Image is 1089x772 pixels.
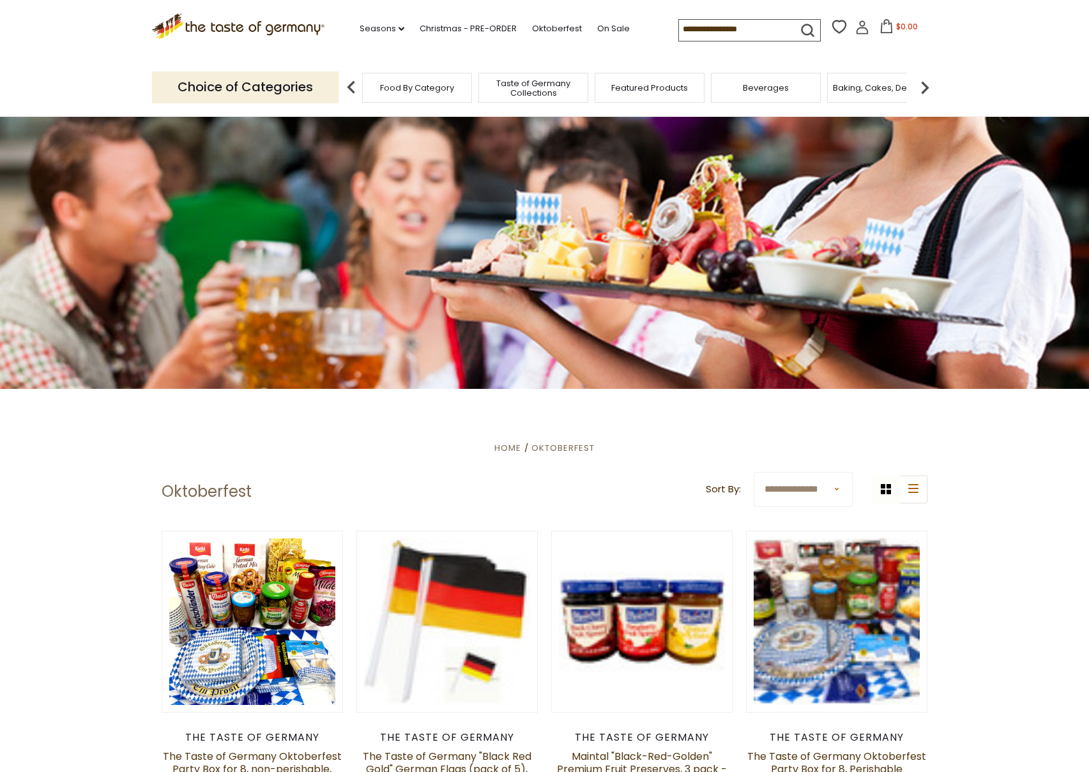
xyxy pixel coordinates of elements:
span: $0.00 [896,21,918,32]
img: The Taste of Germany Oktoberfest Party Box for 8, Perishable [747,531,927,712]
img: Maintal "Black-Red-Golden" Premium Fruit Preserves, 3 pack - SPECIAL PRICE [552,531,733,712]
img: next arrow [912,75,938,100]
a: On Sale [597,22,630,36]
a: Beverages [743,83,789,93]
img: previous arrow [339,75,364,100]
div: The Taste of Germany [746,731,928,744]
button: $0.00 [872,19,926,38]
a: Featured Products [611,83,688,93]
img: The Taste of Germany "Black Red Gold" German Flags (pack of 5), weather-resistant, 8 x 5 inches [357,531,538,712]
div: The Taste of Germany [356,731,538,744]
label: Sort By: [706,481,741,497]
a: Oktoberfest [532,22,582,36]
img: The Taste of Germany Oktoberfest Party Box for 8, non-perishable, [162,531,343,712]
div: The Taste of Germany [162,731,344,744]
a: Oktoberfest [531,442,595,454]
a: Taste of Germany Collections [482,79,584,98]
a: Christmas - PRE-ORDER [420,22,517,36]
a: Food By Category [380,83,454,93]
a: Baking, Cakes, Desserts [833,83,932,93]
h1: Oktoberfest [162,482,252,501]
a: Seasons [360,22,404,36]
p: Choice of Categories [152,72,339,103]
div: The Taste of Germany [551,731,733,744]
a: Home [494,442,521,454]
